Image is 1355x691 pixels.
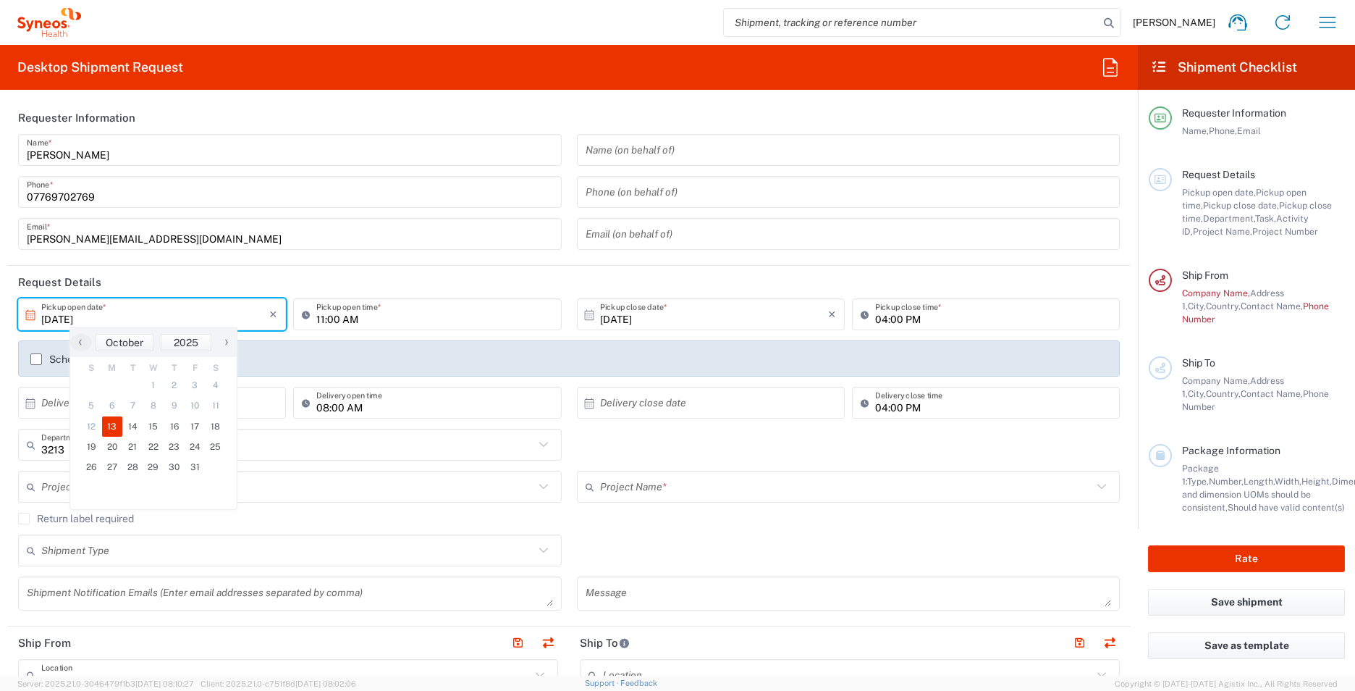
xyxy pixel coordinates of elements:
span: 31 [185,457,206,477]
span: 18 [205,416,226,437]
button: Save as template [1148,632,1345,659]
h2: Desktop Shipment Request [17,59,183,76]
span: 16 [164,416,185,437]
span: 24 [185,437,206,457]
span: October [106,337,143,348]
h2: Ship To [580,636,630,650]
span: 27 [102,457,123,477]
span: Project Name, [1193,226,1252,237]
h2: Ship From [18,636,71,650]
th: weekday [143,361,164,375]
label: Return label required [18,513,134,524]
span: 13 [102,416,123,437]
span: Department, [1203,213,1255,224]
th: weekday [102,361,123,375]
span: Name, [1182,125,1209,136]
button: Save shipment [1148,589,1345,616]
th: weekday [81,361,102,375]
span: Number, [1209,476,1244,487]
th: weekday [164,361,185,375]
a: Support [585,679,621,687]
span: City, [1188,301,1206,311]
label: Schedule pickup [30,353,127,365]
button: ‹ [70,334,92,351]
span: 11 [205,395,226,416]
span: Pickup close date, [1203,200,1279,211]
span: 15 [143,416,164,437]
span: [PERSON_NAME] [1133,16,1215,29]
span: Task, [1255,213,1276,224]
i: × [828,303,836,326]
a: Feedback [620,679,657,687]
button: › [215,334,237,351]
button: Rate [1148,545,1345,572]
span: Ship To [1182,357,1215,369]
span: 5 [81,395,102,416]
span: Contact Name, [1241,301,1303,311]
span: 1 [143,375,164,395]
input: Shipment, tracking or reference number [724,9,1099,36]
span: 21 [122,437,143,457]
span: Server: 2025.21.0-3046479f1b3 [17,679,194,688]
bs-datepicker-navigation-view: ​ ​ ​ [70,334,237,351]
span: Package 1: [1182,463,1219,487]
span: Phone, [1209,125,1237,136]
span: 14 [122,416,143,437]
span: Copyright © [DATE]-[DATE] Agistix Inc., All Rights Reserved [1115,677,1338,690]
span: 22 [143,437,164,457]
th: weekday [205,361,226,375]
span: City, [1188,388,1206,399]
span: 9 [164,395,185,416]
span: Project Number [1252,226,1318,237]
span: 28 [122,457,143,477]
span: 3 [185,375,206,395]
span: 10 [185,395,206,416]
span: Pickup open date, [1182,187,1256,198]
span: 4 [205,375,226,395]
span: 23 [164,437,185,457]
span: [DATE] 08:10:27 [135,679,194,688]
span: 19 [81,437,102,457]
span: Company Name, [1182,288,1250,298]
span: 2 [164,375,185,395]
span: Type, [1187,476,1209,487]
span: 17 [185,416,206,437]
h2: Requester Information [18,111,135,125]
span: Email [1237,125,1261,136]
span: 8 [143,395,164,416]
span: Width, [1275,476,1301,487]
span: Client: 2025.21.0-c751f8d [200,679,356,688]
span: 12 [81,416,102,437]
h2: Request Details [18,275,101,290]
h2: Shipment Checklist [1151,59,1297,76]
bs-datepicker-container: calendar [69,327,237,510]
span: [DATE] 08:02:06 [295,679,356,688]
button: 2025 [161,334,211,351]
span: 7 [122,395,143,416]
span: › [216,333,237,351]
span: Requester Information [1182,107,1286,119]
span: Country, [1206,388,1241,399]
span: Package Information [1182,445,1280,456]
th: weekday [185,361,206,375]
span: 26 [81,457,102,477]
span: Ship From [1182,269,1228,281]
span: Request Details [1182,169,1255,180]
i: × [269,303,277,326]
span: Country, [1206,301,1241,311]
button: October [96,334,153,351]
span: Height, [1301,476,1332,487]
span: Company Name, [1182,375,1250,386]
span: 2025 [174,337,198,348]
span: 25 [205,437,226,457]
span: 6 [102,395,123,416]
th: weekday [122,361,143,375]
span: Should have valid content(s) [1228,502,1345,513]
span: 29 [143,457,164,477]
span: 30 [164,457,185,477]
span: Length, [1244,476,1275,487]
span: 20 [102,437,123,457]
span: ‹ [69,333,91,351]
span: Contact Name, [1241,388,1303,399]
